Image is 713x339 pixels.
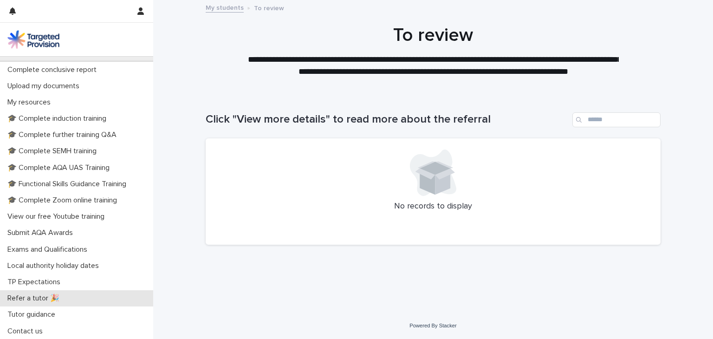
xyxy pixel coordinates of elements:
[4,212,112,221] p: View our free Youtube training
[206,24,661,46] h1: To review
[4,82,87,91] p: Upload my documents
[4,98,58,107] p: My resources
[4,180,134,189] p: 🎓 Functional Skills Guidance Training
[4,310,63,319] p: Tutor guidance
[217,202,649,212] p: No records to display
[4,261,106,270] p: Local authority holiday dates
[4,228,80,237] p: Submit AQA Awards
[206,2,244,13] a: My students
[4,65,104,74] p: Complete conclusive report
[409,323,456,328] a: Powered By Stacker
[4,163,117,172] p: 🎓 Complete AQA UAS Training
[572,112,661,127] input: Search
[254,2,284,13] p: To review
[4,130,124,139] p: 🎓 Complete further training Q&A
[206,113,569,126] h1: Click "View more details" to read more about the referral
[4,294,67,303] p: Refer a tutor 🎉
[4,114,114,123] p: 🎓 Complete induction training
[7,30,59,49] img: M5nRWzHhSzIhMunXDL62
[4,147,104,156] p: 🎓 Complete SEMH training
[4,196,124,205] p: 🎓 Complete Zoom online training
[4,245,95,254] p: Exams and Qualifications
[4,327,50,336] p: Contact us
[4,278,68,287] p: TP Expectations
